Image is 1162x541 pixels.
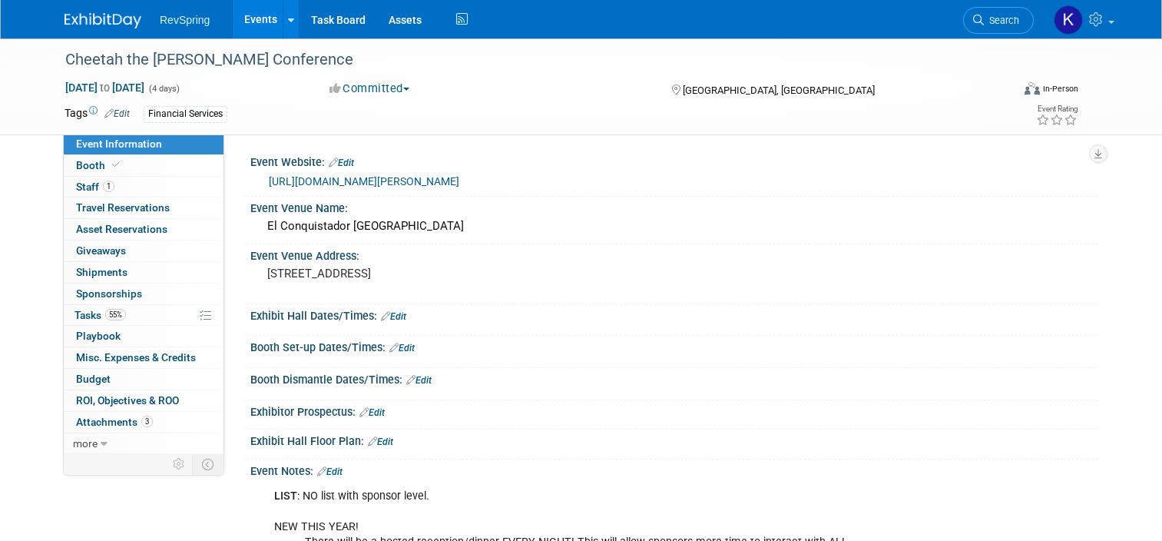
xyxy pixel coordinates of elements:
[144,106,227,122] div: Financial Services
[250,151,1097,171] div: Event Website:
[250,197,1097,216] div: Event Venue Name:
[147,84,180,94] span: (4 days)
[64,177,223,197] a: Staff1
[76,394,179,407] span: ROI, Objectives & ROO
[104,108,130,119] a: Edit
[64,155,223,176] a: Booth
[64,390,223,411] a: ROI, Objectives & ROO
[317,466,343,477] a: Edit
[76,373,111,385] span: Budget
[103,181,114,192] span: 1
[166,454,193,474] td: Personalize Event Tab Strip
[1054,5,1083,35] img: Kelsey Culver
[267,267,587,280] pre: [STREET_ADDRESS]
[160,14,210,26] span: RevSpring
[274,490,297,503] b: LIST
[64,412,223,433] a: Attachments3
[193,454,224,474] td: Toggle Event Tabs
[64,347,223,368] a: Misc. Expenses & Credits
[64,134,223,154] a: Event Information
[250,336,1097,356] div: Booth Set-up Dates/Times:
[269,175,459,188] a: [URL][DOMAIN_NAME][PERSON_NAME]
[76,159,123,171] span: Booth
[250,368,1097,388] div: Booth Dismantle Dates/Times:
[929,80,1078,103] div: Event Format
[76,244,126,257] span: Giveaways
[64,284,223,304] a: Sponsorships
[963,7,1034,34] a: Search
[250,400,1097,420] div: Exhibitor Prospectus:
[250,430,1097,450] div: Exhibit Hall Floor Plan:
[64,197,223,218] a: Travel Reservations
[74,309,126,321] span: Tasks
[76,416,153,428] span: Attachments
[64,219,223,240] a: Asset Reservations
[65,13,141,28] img: ExhibitDay
[329,158,354,168] a: Edit
[98,81,112,94] span: to
[250,244,1097,264] div: Event Venue Address:
[64,241,223,261] a: Giveaways
[262,214,1086,238] div: El Conquistador [GEOGRAPHIC_DATA]
[60,46,992,74] div: Cheetah the [PERSON_NAME] Conference
[76,266,127,278] span: Shipments
[64,433,223,454] a: more
[105,309,126,320] span: 55%
[65,81,145,95] span: [DATE] [DATE]
[359,407,385,418] a: Edit
[368,436,393,447] a: Edit
[64,262,223,283] a: Shipments
[683,85,875,96] span: [GEOGRAPHIC_DATA], [GEOGRAPHIC_DATA]
[250,304,1097,324] div: Exhibit Hall Dates/Times:
[76,287,142,300] span: Sponsorships
[76,201,170,214] span: Travel Reservations
[381,311,406,322] a: Edit
[1042,83,1078,95] div: In-Person
[64,326,223,347] a: Playbook
[112,161,120,169] i: Booth reservation complete
[250,460,1097,480] div: Event Notes:
[76,181,114,193] span: Staff
[76,351,196,363] span: Misc. Expenses & Credits
[64,369,223,390] a: Budget
[1036,105,1078,113] div: Event Rating
[64,305,223,326] a: Tasks55%
[389,343,415,353] a: Edit
[984,15,1019,26] span: Search
[324,81,415,97] button: Committed
[73,437,98,450] span: more
[76,223,167,235] span: Asset Reservations
[76,330,121,342] span: Playbook
[1025,82,1040,95] img: Format-Inperson.png
[141,416,153,427] span: 3
[406,375,432,386] a: Edit
[65,105,130,123] td: Tags
[76,138,162,150] span: Event Information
